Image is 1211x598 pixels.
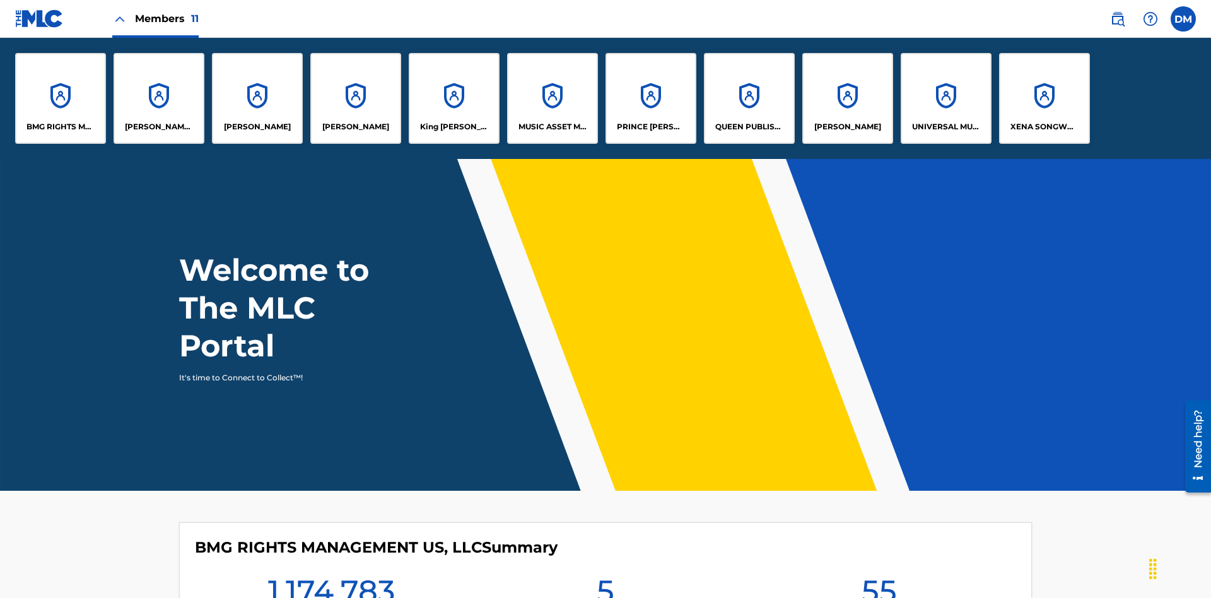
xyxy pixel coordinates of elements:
a: AccountsQUEEN PUBLISHA [704,53,795,144]
p: UNIVERSAL MUSIC PUB GROUP [912,121,981,132]
h1: Welcome to The MLC Portal [179,251,415,365]
a: AccountsUNIVERSAL MUSIC PUB GROUP [901,53,992,144]
p: QUEEN PUBLISHA [715,121,784,132]
div: Help [1138,6,1163,32]
a: AccountsXENA SONGWRITER [999,53,1090,144]
div: User Menu [1171,6,1196,32]
p: MUSIC ASSET MANAGEMENT (MAM) [518,121,587,132]
a: Accounts[PERSON_NAME] [310,53,401,144]
a: Public Search [1105,6,1130,32]
p: ELVIS COSTELLO [224,121,291,132]
a: AccountsMUSIC ASSET MANAGEMENT (MAM) [507,53,598,144]
a: AccountsPRINCE [PERSON_NAME] [605,53,696,144]
p: King McTesterson [420,121,489,132]
p: It's time to Connect to Collect™! [179,372,398,384]
img: help [1143,11,1158,26]
a: AccountsKing [PERSON_NAME] [409,53,500,144]
a: Accounts[PERSON_NAME] [802,53,893,144]
p: RONALD MCTESTERSON [814,121,881,132]
a: AccountsBMG RIGHTS MANAGEMENT US, LLC [15,53,106,144]
a: Accounts[PERSON_NAME] SONGWRITER [114,53,204,144]
h4: BMG RIGHTS MANAGEMENT US, LLC [195,538,558,557]
p: XENA SONGWRITER [1010,121,1079,132]
iframe: Resource Center [1176,396,1211,499]
p: CLEO SONGWRITER [125,121,194,132]
a: Accounts[PERSON_NAME] [212,53,303,144]
img: MLC Logo [15,9,64,28]
img: search [1110,11,1125,26]
p: EYAMA MCSINGER [322,121,389,132]
span: 11 [191,13,199,25]
div: Drag [1143,550,1163,588]
p: BMG RIGHTS MANAGEMENT US, LLC [26,121,95,132]
img: Close [112,11,127,26]
span: Members [135,11,199,26]
p: PRINCE MCTESTERSON [617,121,686,132]
iframe: Chat Widget [1148,537,1211,598]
